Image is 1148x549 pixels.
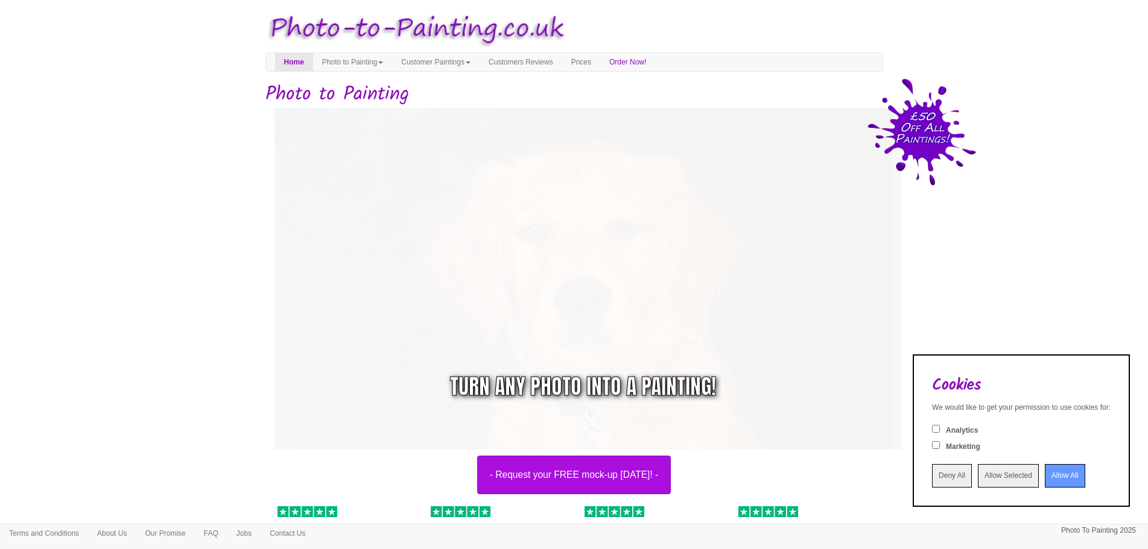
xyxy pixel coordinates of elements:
p: 1st class service from start to finish… [738,521,874,533]
a: - Request your FREE mock-up [DATE]! - [256,108,892,494]
a: Our Promise [136,524,194,542]
img: dog.jpg [274,108,910,460]
label: Marketing [946,442,980,452]
a: Prices [562,53,600,71]
img: 5 of out 5 stars [738,506,798,517]
input: Allow Selected [978,464,1039,488]
img: 50 pound price drop [867,78,976,186]
input: Allow All [1045,464,1085,488]
div: We would like to get your permission to use cookies for: [932,403,1111,413]
img: 5 of out 5 stars [431,506,490,517]
img: Photo to Painting [259,6,568,52]
div: Turn any photo into a painting! [450,371,716,402]
p: Excellent service [585,521,720,533]
h1: Photo to Painting [265,84,883,105]
input: Deny All [932,464,972,488]
button: - Request your FREE mock-up [DATE]! - [477,456,671,494]
label: Analytics [946,425,978,436]
a: Order Now! [600,53,655,71]
a: FAQ [195,524,227,542]
a: Customer Paintings [392,53,480,71]
h2: Cookies [932,377,1111,394]
a: Photo to Painting [313,53,392,71]
p: Photo To Painting 2025 [1061,524,1136,537]
a: About Us [88,524,136,542]
p: Wonderful company to deal with [431,521,566,533]
a: Home [275,53,313,71]
img: 5 of out 5 stars [277,506,337,517]
a: Jobs [227,524,261,542]
img: 5 of out 5 stars [585,506,644,517]
a: Contact Us [261,524,314,542]
a: Customers Reviews [480,53,562,71]
p: The complete service was superb from… [277,521,413,546]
